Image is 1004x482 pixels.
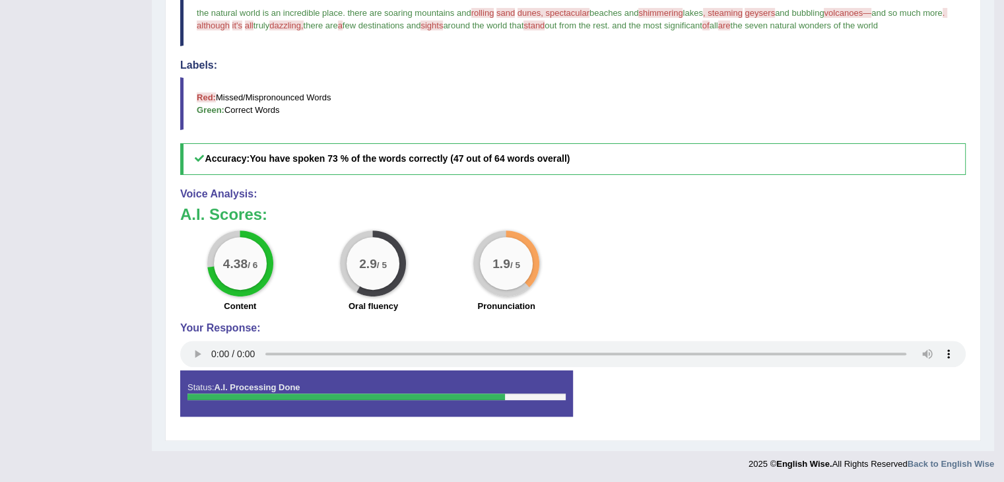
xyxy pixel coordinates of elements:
[589,8,638,18] span: beaches and
[224,300,256,312] label: Content
[718,20,731,30] span: are
[703,8,743,18] span: , steaming
[232,20,242,30] span: it's
[710,20,718,30] span: all
[338,20,343,30] span: a
[492,256,510,271] big: 1.9
[496,8,515,18] span: sand
[197,92,216,102] b: Red:
[908,459,994,469] a: Back to English Wise
[245,20,253,30] span: all
[180,59,966,71] h4: Labels:
[824,8,871,18] span: volcanoes—
[471,8,494,18] span: rolling
[420,20,443,30] span: sights
[607,20,610,30] span: .
[269,20,303,30] span: dazzling,
[745,8,775,18] span: geysers
[197,8,343,18] span: the natural world is an incredible place
[180,188,966,200] h4: Voice Analysis:
[775,8,824,18] span: and bubbling
[523,20,545,30] span: stand
[776,459,832,469] strong: English Wise.
[253,20,270,30] span: truly
[343,20,421,30] span: few destinations and
[180,205,267,223] b: A.I. Scores:
[683,8,702,18] span: lakes
[443,20,523,30] span: around the world that
[250,153,570,164] b: You have spoken 73 % of the words correctly (47 out of 64 words overall)
[180,322,966,334] h4: Your Response:
[510,259,520,269] small: / 5
[304,20,338,30] span: there are
[180,143,966,174] h5: Accuracy:
[214,382,300,392] strong: A.I. Processing Done
[518,8,589,18] span: dunes, spectacular
[702,20,710,30] span: of
[377,259,387,269] small: / 5
[477,300,535,312] label: Pronunciation
[730,20,877,30] span: the seven natural wonders of the world
[347,8,471,18] span: there are soaring mountains and
[871,8,943,18] span: and so much more
[197,105,224,115] b: Green:
[545,20,607,30] span: out from the rest
[180,77,966,130] blockquote: Missed/Mispronounced Words Correct Words
[638,8,683,18] span: shimmering
[749,451,994,470] div: 2025 © All Rights Reserved
[223,256,248,271] big: 4.38
[612,20,702,30] span: and the most significant
[343,8,345,18] span: .
[248,259,257,269] small: / 6
[349,300,398,312] label: Oral fluency
[360,256,378,271] big: 2.9
[180,370,573,417] div: Status:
